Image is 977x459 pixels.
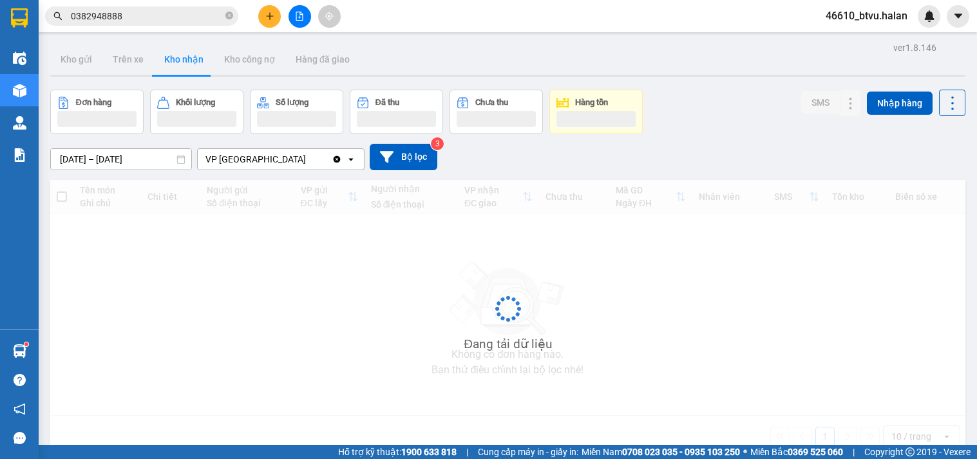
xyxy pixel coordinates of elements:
span: ⚪️ [743,449,747,454]
strong: 1900 633 818 [401,447,457,457]
span: Miền Nam [582,445,740,459]
span: | [853,445,855,459]
img: warehouse-icon [13,116,26,130]
button: Trên xe [102,44,154,75]
sup: 3 [431,137,444,150]
img: icon-new-feature [924,10,935,22]
span: caret-down [953,10,964,22]
div: Đã thu [375,98,399,107]
button: file-add [289,5,311,28]
div: VP [GEOGRAPHIC_DATA] [205,153,306,166]
button: Đã thu [350,90,443,134]
img: warehouse-icon [13,84,26,97]
div: Chưa thu [475,98,508,107]
img: solution-icon [13,148,26,162]
input: Tìm tên, số ĐT hoặc mã đơn [71,9,223,23]
input: Select a date range. [51,149,191,170]
span: plus [265,12,274,21]
div: Đơn hàng [76,98,111,107]
img: logo-vxr [11,8,28,28]
span: notification [14,403,26,415]
button: Kho nhận [154,44,214,75]
button: Kho công nợ [214,44,285,75]
div: Đang tải dữ liệu [464,335,552,354]
span: message [14,432,26,444]
img: warehouse-icon [13,52,26,65]
button: Khối lượng [150,90,243,134]
span: 46610_btvu.halan [815,8,918,24]
span: file-add [295,12,304,21]
img: warehouse-icon [13,344,26,358]
div: ver 1.8.146 [893,41,936,55]
span: search [53,12,62,21]
span: aim [325,12,334,21]
div: Hàng tồn [575,98,608,107]
div: Số lượng [276,98,308,107]
button: SMS [801,91,840,114]
button: plus [258,5,281,28]
span: close-circle [225,12,233,19]
button: aim [318,5,341,28]
svg: open [346,154,356,164]
input: Selected VP Hà Đông. [307,153,308,166]
button: Bộ lọc [370,144,437,170]
span: close-circle [225,10,233,23]
button: caret-down [947,5,969,28]
button: Hàng đã giao [285,44,360,75]
span: Miền Bắc [750,445,843,459]
button: Kho gửi [50,44,102,75]
button: Chưa thu [450,90,543,134]
div: Khối lượng [176,98,215,107]
span: question-circle [14,374,26,386]
button: Đơn hàng [50,90,144,134]
strong: 0708 023 035 - 0935 103 250 [622,447,740,457]
sup: 1 [24,342,28,346]
span: | [466,445,468,459]
span: Hỗ trợ kỹ thuật: [338,445,457,459]
span: copyright [906,447,915,456]
svg: Clear value [332,154,342,164]
span: Cung cấp máy in - giấy in: [478,445,578,459]
strong: 0369 525 060 [788,447,843,457]
button: Hàng tồn [549,90,643,134]
button: Số lượng [250,90,343,134]
button: Nhập hàng [867,92,933,115]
